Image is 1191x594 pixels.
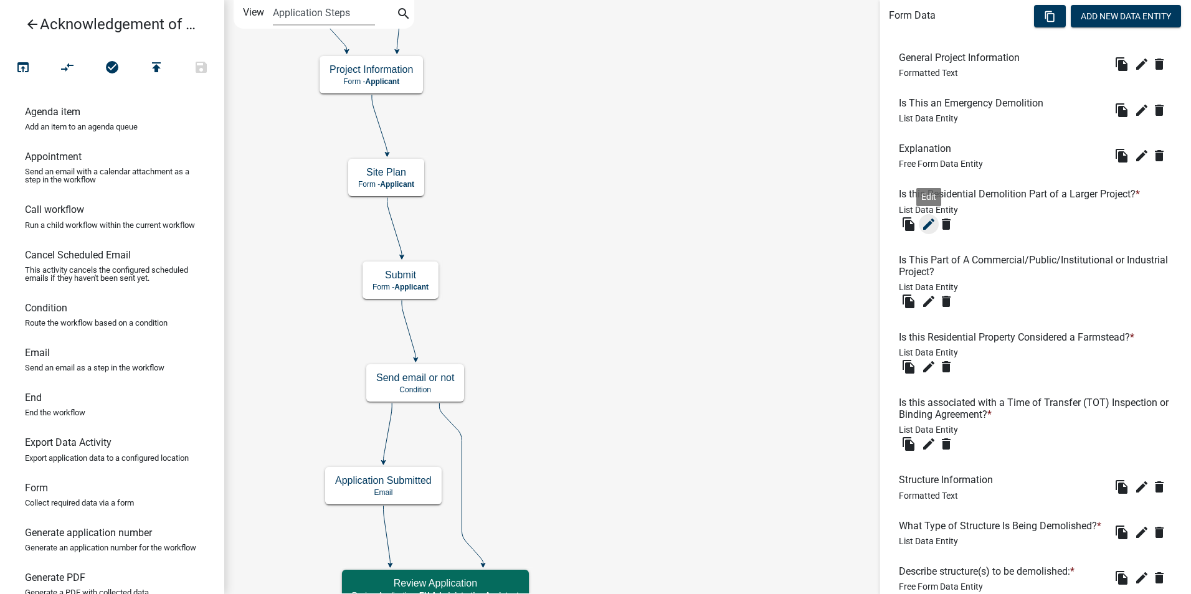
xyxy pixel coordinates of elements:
wm-modal-confirm: Delete [939,434,959,454]
i: open_in_browser [16,60,31,77]
p: Route the workflow based on a condition [25,319,168,327]
button: edit [1132,146,1152,166]
button: edit [919,434,939,454]
i: delete [939,436,954,451]
i: file_copy [1114,103,1129,118]
button: delete [1152,477,1172,497]
h6: General Project Information [899,52,1025,64]
button: file_copy [1112,568,1132,588]
i: delete [1152,57,1167,72]
h6: Appointment [25,151,82,163]
h6: Is This Part of A Commercial/Public/Institutional or Industrial Project? [899,254,1172,278]
i: file_copy [1114,57,1129,72]
i: delete [939,359,954,374]
h5: Project Information [330,64,413,75]
h6: Form Data [889,9,936,21]
i: file_copy [1114,479,1129,494]
i: delete [1152,525,1167,540]
button: edit [1132,568,1152,588]
wm-modal-confirm: Delete [1152,568,1172,588]
h6: End [25,392,42,403]
i: edit [1134,525,1149,540]
h6: Is this Residential Demolition Part of a Larger Project? [899,188,1145,200]
h5: Application Submitted [335,474,432,486]
p: Form - [358,180,414,189]
span: Applicant [394,283,429,291]
h5: Site Plan [358,166,414,178]
span: Formatted Text [899,68,958,78]
i: edit [921,436,936,451]
h6: Email [25,347,50,359]
i: file_copy [901,217,916,232]
button: content_copy [1034,5,1066,27]
p: Run a child workflow within the current workflow [25,221,195,229]
span: List Data Entity [899,347,958,357]
p: End the workflow [25,408,85,417]
button: delete [939,357,959,377]
i: delete [1152,570,1167,585]
button: delete [939,291,959,311]
h6: What Type of Structure Is Being Demolished? [899,520,1106,532]
button: edit [1132,522,1152,542]
button: edit [1132,477,1152,497]
i: file_copy [1114,148,1129,163]
div: Workflow actions [1,55,224,85]
button: edit [1132,54,1152,74]
i: file_copy [1114,525,1129,540]
h5: Submit [372,269,429,281]
button: Publish [134,55,179,82]
wm-modal-confirm: Delete [1152,54,1172,74]
i: file_copy [1114,570,1129,585]
h6: Is This an Emergency Demolition [899,97,1048,109]
h6: Is this Residential Property Considered a Farmstead? [899,331,1139,343]
button: No problems [90,55,135,82]
i: edit [1134,148,1149,163]
wm-modal-confirm: Delete [1152,100,1172,120]
wm-modal-confirm: Delete [939,291,959,311]
i: delete [1152,479,1167,494]
h6: Describe structure(s) to be demolished: [899,565,1079,577]
button: file_copy [1112,522,1132,542]
span: List Data Entity [899,113,958,123]
button: file_copy [899,214,919,234]
wm-modal-confirm: Bulk Actions [1034,12,1066,22]
i: check_circle [105,60,120,77]
button: delete [1152,146,1172,166]
button: edit [919,214,939,234]
wm-modal-confirm: Delete [939,214,959,234]
i: edit [921,294,936,309]
p: Export application data to a configured location [25,454,189,462]
button: delete [1152,100,1172,120]
i: delete [939,217,954,232]
button: file_copy [899,291,919,311]
span: List Data Entity [899,205,958,215]
button: file_copy [899,357,919,377]
i: edit [1134,103,1149,118]
p: Send an email with a calendar attachment as a step in the workflow [25,167,199,184]
span: List Data Entity [899,536,958,546]
button: Auto Layout [45,55,90,82]
wm-modal-confirm: Delete [1152,146,1172,166]
span: Applicant [365,77,399,86]
p: Collect required data via a form [25,499,134,507]
h5: Send email or not [376,372,454,384]
i: edit [1134,57,1149,72]
i: edit [921,359,936,374]
p: Send an email as a step in the workflow [25,364,164,372]
p: Condition [376,385,454,394]
i: save [194,60,209,77]
div: Edit [916,188,941,206]
h6: Generate PDF [25,572,85,583]
i: compare_arrows [60,60,75,77]
button: file_copy [899,434,919,454]
span: Free Form Data Entity [899,582,983,592]
button: file_copy [1112,54,1132,74]
wm-modal-confirm: Delete [1152,477,1172,497]
i: search [396,6,411,24]
button: edit [1132,100,1152,120]
button: edit [919,357,939,377]
i: delete [1152,103,1167,118]
span: Free Form Data Entity [899,159,983,169]
button: Save [179,55,224,82]
span: List Data Entity [899,282,958,292]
